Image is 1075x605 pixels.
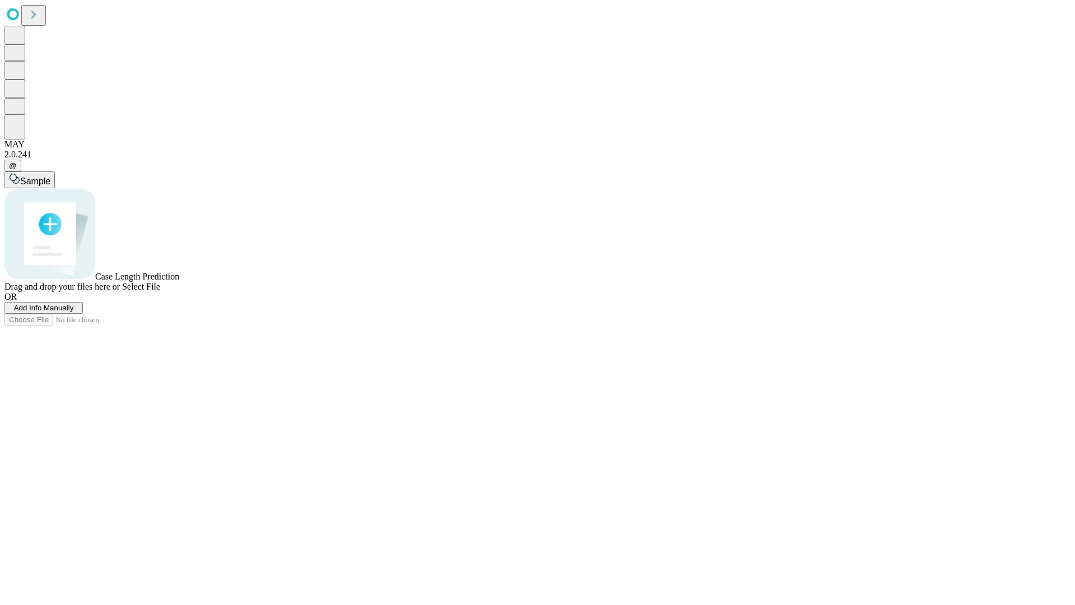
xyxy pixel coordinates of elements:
button: Sample [4,171,55,188]
span: @ [9,161,17,170]
div: MAY [4,139,1071,150]
span: Sample [20,176,50,186]
div: 2.0.241 [4,150,1071,160]
span: Drag and drop your files here or [4,282,120,291]
button: @ [4,160,21,171]
span: Case Length Prediction [95,272,179,281]
span: Add Info Manually [14,304,74,312]
button: Add Info Manually [4,302,83,314]
span: OR [4,292,17,301]
span: Select File [122,282,160,291]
